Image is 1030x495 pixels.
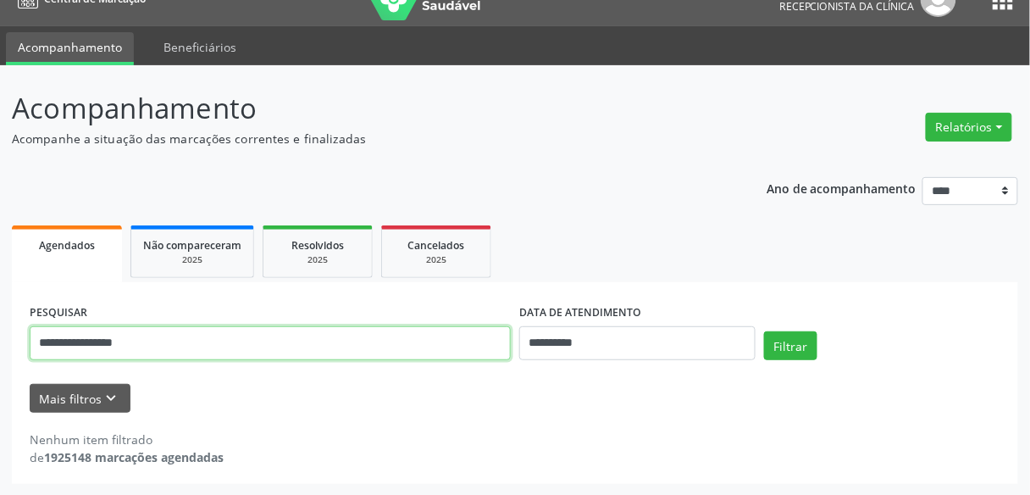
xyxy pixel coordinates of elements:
div: Nenhum item filtrado [30,431,224,448]
button: Filtrar [764,331,817,360]
p: Acompanhamento [12,87,717,130]
strong: 1925148 marcações agendadas [44,449,224,465]
div: de [30,448,224,466]
label: PESQUISAR [30,300,87,326]
i: keyboard_arrow_down [102,389,121,408]
div: 2025 [143,253,241,266]
span: Resolvidos [291,238,344,253]
span: Não compareceram [143,238,241,253]
span: Agendados [39,238,95,253]
div: 2025 [394,253,479,266]
p: Acompanhe a situação das marcações correntes e finalizadas [12,130,717,147]
label: DATA DE ATENDIMENTO [519,300,641,326]
button: Mais filtroskeyboard_arrow_down [30,384,130,414]
a: Acompanhamento [6,32,134,65]
button: Relatórios [926,113,1012,142]
p: Ano de acompanhamento [767,177,916,198]
a: Beneficiários [152,32,248,62]
span: Cancelados [408,238,465,253]
div: 2025 [275,253,360,266]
